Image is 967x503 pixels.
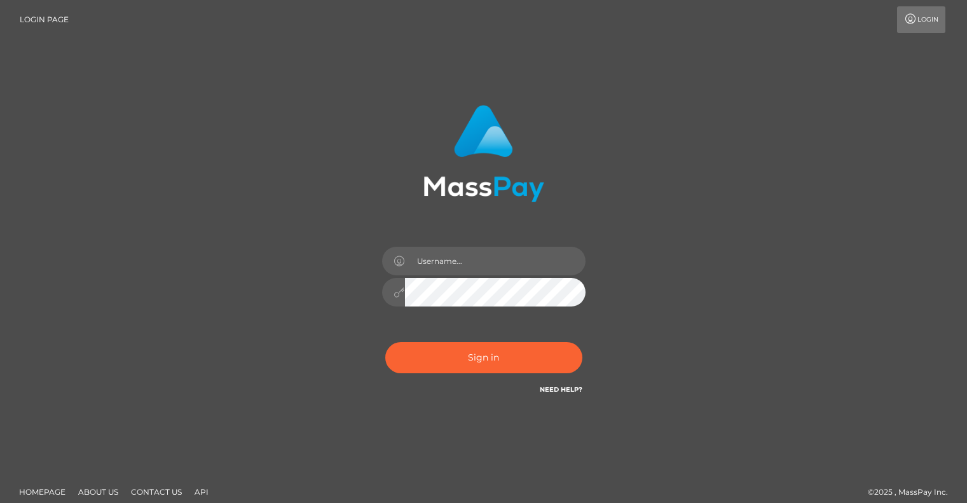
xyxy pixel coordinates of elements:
a: API [189,482,214,502]
a: Login [897,6,945,33]
img: MassPay Login [423,105,544,202]
a: About Us [73,482,123,502]
a: Login Page [20,6,69,33]
a: Contact Us [126,482,187,502]
a: Need Help? [540,385,582,394]
button: Sign in [385,342,582,373]
input: Username... [405,247,586,275]
a: Homepage [14,482,71,502]
div: © 2025 , MassPay Inc. [868,485,957,499]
